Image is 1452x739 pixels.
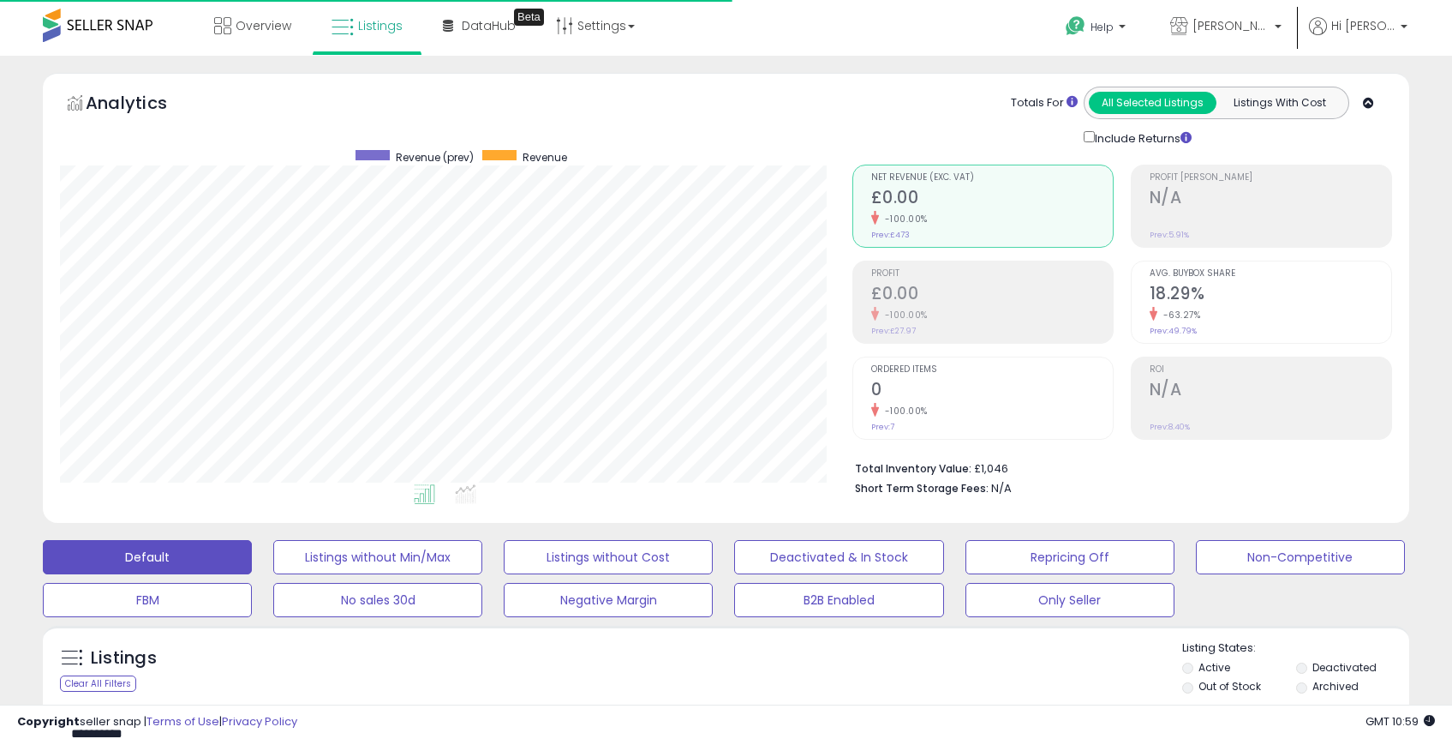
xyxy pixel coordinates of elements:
div: Include Returns [1071,128,1212,147]
small: -100.00% [879,405,928,418]
span: Revenue [523,150,567,165]
span: Overview [236,17,291,34]
div: seller snap | | [17,714,297,730]
div: Totals For [1011,95,1078,111]
button: Negative Margin [504,583,713,617]
p: Listing States: [1182,640,1409,657]
h2: N/A [1150,380,1391,403]
label: Archived [1312,679,1359,694]
a: Help [1052,3,1143,56]
small: Prev: £473 [871,230,910,240]
h2: 0 [871,380,1113,403]
label: Deactivated [1312,660,1377,675]
button: B2B Enabled [734,583,943,617]
h2: £0.00 [871,188,1113,211]
span: Profit [PERSON_NAME] [1150,173,1391,183]
b: Total Inventory Value: [855,461,971,476]
small: Prev: 8.40% [1150,422,1190,432]
i: Get Help [1065,15,1086,37]
button: Repricing Off [965,540,1174,574]
span: Help [1090,20,1114,34]
small: -100.00% [879,309,928,321]
span: Net Revenue (Exc. VAT) [871,173,1113,183]
li: £1,046 [855,457,1379,478]
span: Hi [PERSON_NAME] [1331,17,1395,34]
span: Avg. Buybox Share [1150,269,1391,279]
h5: Listings [91,646,157,670]
small: Prev: 49.79% [1150,326,1197,336]
span: N/A [991,480,1012,496]
small: Prev: 5.91% [1150,230,1189,240]
span: ROI [1150,365,1391,375]
span: Revenue (prev) [396,150,474,165]
span: DataHub [462,17,516,34]
small: -100.00% [879,213,928,225]
small: Prev: £27.97 [871,326,916,336]
strong: Copyright [17,713,80,730]
button: All Selected Listings [1089,92,1216,114]
a: Hi [PERSON_NAME] [1309,17,1407,56]
span: Listings [358,17,403,34]
button: Listings With Cost [1216,92,1343,114]
span: 2025-09-18 10:59 GMT [1365,713,1435,730]
span: [PERSON_NAME] [1192,17,1270,34]
h5: Analytics [86,91,200,119]
b: Short Term Storage Fees: [855,481,989,496]
label: Active [1198,660,1230,675]
button: Listings without Cost [504,540,713,574]
button: No sales 30d [273,583,482,617]
button: Non-Competitive [1196,540,1405,574]
small: -63.27% [1157,309,1201,321]
button: Default [43,540,252,574]
div: Tooltip anchor [514,9,544,26]
h2: £0.00 [871,284,1113,307]
h2: 18.29% [1150,284,1391,307]
button: Only Seller [965,583,1174,617]
span: Profit [871,269,1113,279]
h2: N/A [1150,188,1391,211]
div: Clear All Filters [60,676,136,692]
button: FBM [43,583,252,617]
small: Prev: 7 [871,422,894,432]
label: Out of Stock [1198,679,1261,694]
button: Listings without Min/Max [273,540,482,574]
span: Ordered Items [871,365,1113,375]
a: Privacy Policy [222,713,297,730]
button: Deactivated & In Stock [734,540,943,574]
a: Terms of Use [146,713,219,730]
